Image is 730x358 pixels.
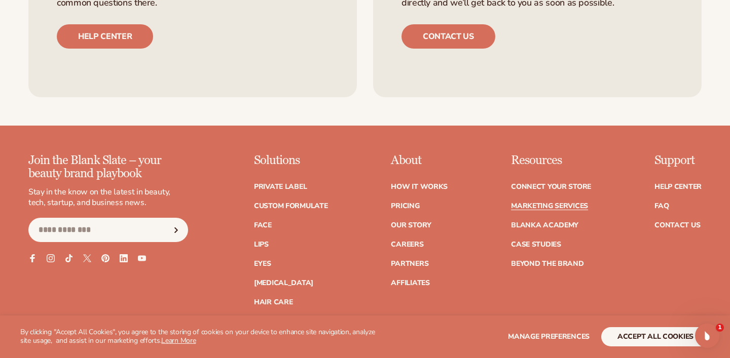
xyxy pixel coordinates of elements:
[254,260,271,267] a: Eyes
[511,154,591,167] p: Resources
[511,222,578,229] a: Blanka Academy
[695,324,719,348] iframe: Intercom live chat
[511,241,561,248] a: Case Studies
[254,183,307,190] a: Private label
[654,183,702,190] a: Help Center
[401,24,495,49] a: Contact us
[254,222,272,229] a: Face
[391,154,448,167] p: About
[508,327,590,346] button: Manage preferences
[20,328,381,345] p: By clicking "Accept All Cookies", you agree to the storing of cookies on your device to enhance s...
[654,154,702,167] p: Support
[57,24,153,49] a: Help center
[254,203,328,210] a: Custom formulate
[601,327,710,346] button: accept all cookies
[254,154,328,167] p: Solutions
[391,183,448,190] a: How It Works
[391,241,423,248] a: Careers
[511,203,588,210] a: Marketing services
[165,218,188,242] button: Subscribe
[511,183,591,190] a: Connect your store
[161,336,196,345] a: Learn More
[654,203,669,210] a: FAQ
[254,241,269,248] a: Lips
[654,222,700,229] a: Contact Us
[254,280,313,287] a: [MEDICAL_DATA]
[508,332,590,341] span: Manage preferences
[254,299,293,306] a: Hair Care
[391,222,431,229] a: Our Story
[716,324,724,332] span: 1
[391,203,419,210] a: Pricing
[511,260,584,267] a: Beyond the brand
[28,187,188,208] p: Stay in the know on the latest in beauty, tech, startup, and business news.
[28,154,188,181] p: Join the Blank Slate – your beauty brand playbook
[391,280,429,287] a: Affiliates
[391,260,428,267] a: Partners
